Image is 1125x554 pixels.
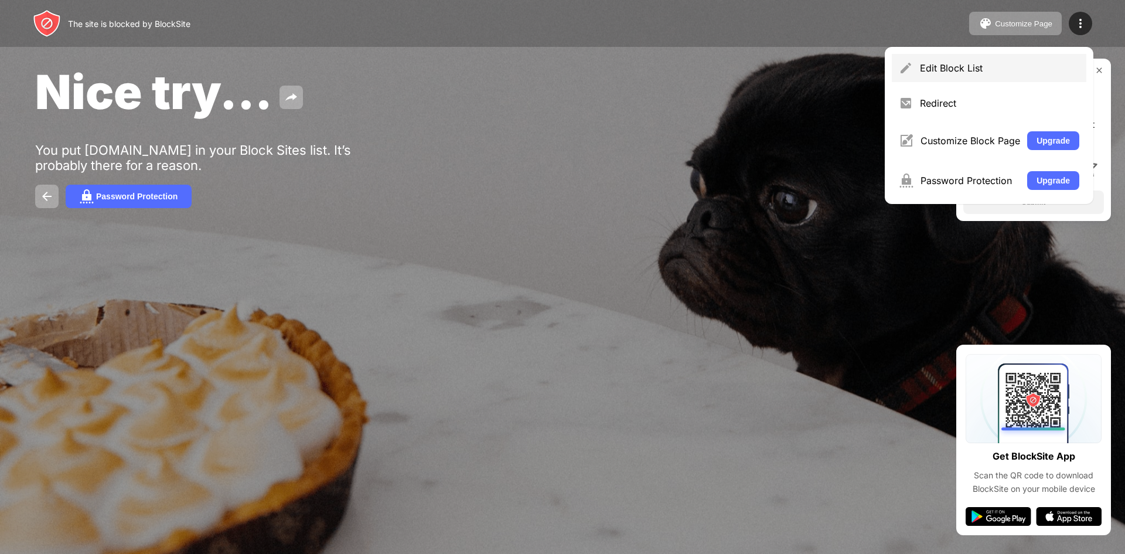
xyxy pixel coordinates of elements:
[1027,131,1079,150] button: Upgrade
[1036,507,1102,526] img: app-store.svg
[993,448,1075,465] div: Get BlockSite App
[969,12,1062,35] button: Customize Page
[1027,171,1079,190] button: Upgrade
[35,63,272,120] span: Nice try...
[96,192,178,201] div: Password Protection
[40,189,54,203] img: back.svg
[35,142,397,173] div: You put [DOMAIN_NAME] in your Block Sites list. It’s probably there for a reason.
[899,61,913,75] img: menu-pencil.svg
[979,16,993,30] img: pallet.svg
[920,97,1079,109] div: Redirect
[80,189,94,203] img: password.svg
[966,507,1031,526] img: google-play.svg
[899,134,913,148] img: menu-customize.svg
[899,96,913,110] img: menu-redirect.svg
[921,175,1020,186] div: Password Protection
[966,469,1102,495] div: Scan the QR code to download BlockSite on your mobile device
[966,354,1102,443] img: qrcode.svg
[66,185,192,208] button: Password Protection
[921,135,1020,147] div: Customize Block Page
[920,62,1079,74] div: Edit Block List
[1095,66,1104,75] img: rate-us-close.svg
[33,9,61,38] img: header-logo.svg
[284,90,298,104] img: share.svg
[1073,16,1087,30] img: menu-icon.svg
[899,174,913,188] img: menu-password.svg
[68,19,190,29] div: The site is blocked by BlockSite
[995,19,1052,28] div: Customize Page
